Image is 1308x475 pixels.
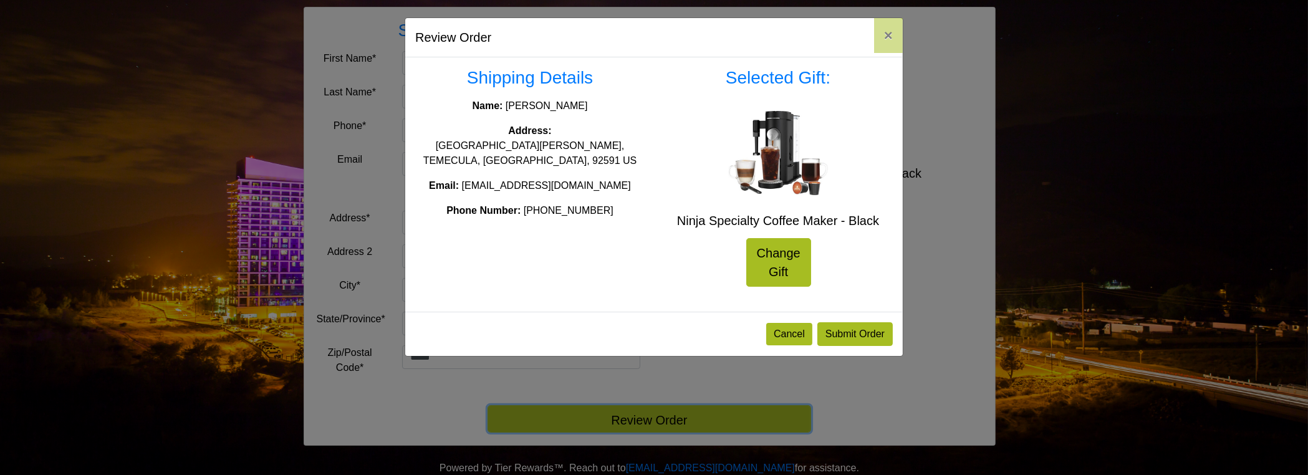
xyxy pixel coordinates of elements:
span: [GEOGRAPHIC_DATA][PERSON_NAME], TEMECULA, [GEOGRAPHIC_DATA], 92591 US [423,140,637,166]
h5: Review Order [415,28,491,47]
strong: Email: [429,180,459,191]
span: [PHONE_NUMBER] [524,205,613,216]
h3: Selected Gift: [663,67,893,89]
span: [PERSON_NAME] [506,100,588,111]
span: [EMAIL_ADDRESS][DOMAIN_NAME] [462,180,631,191]
h5: Ninja Specialty Coffee Maker - Black [663,213,893,228]
strong: Name: [473,100,503,111]
button: Cancel [766,323,812,345]
a: Change Gift [746,238,811,287]
span: × [884,27,893,44]
strong: Address: [508,125,551,136]
strong: Phone Number: [446,205,521,216]
img: Ninja Specialty Coffee Maker - Black [728,111,828,196]
button: Submit Order [817,322,893,346]
button: Close [874,18,903,53]
h3: Shipping Details [415,67,645,89]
